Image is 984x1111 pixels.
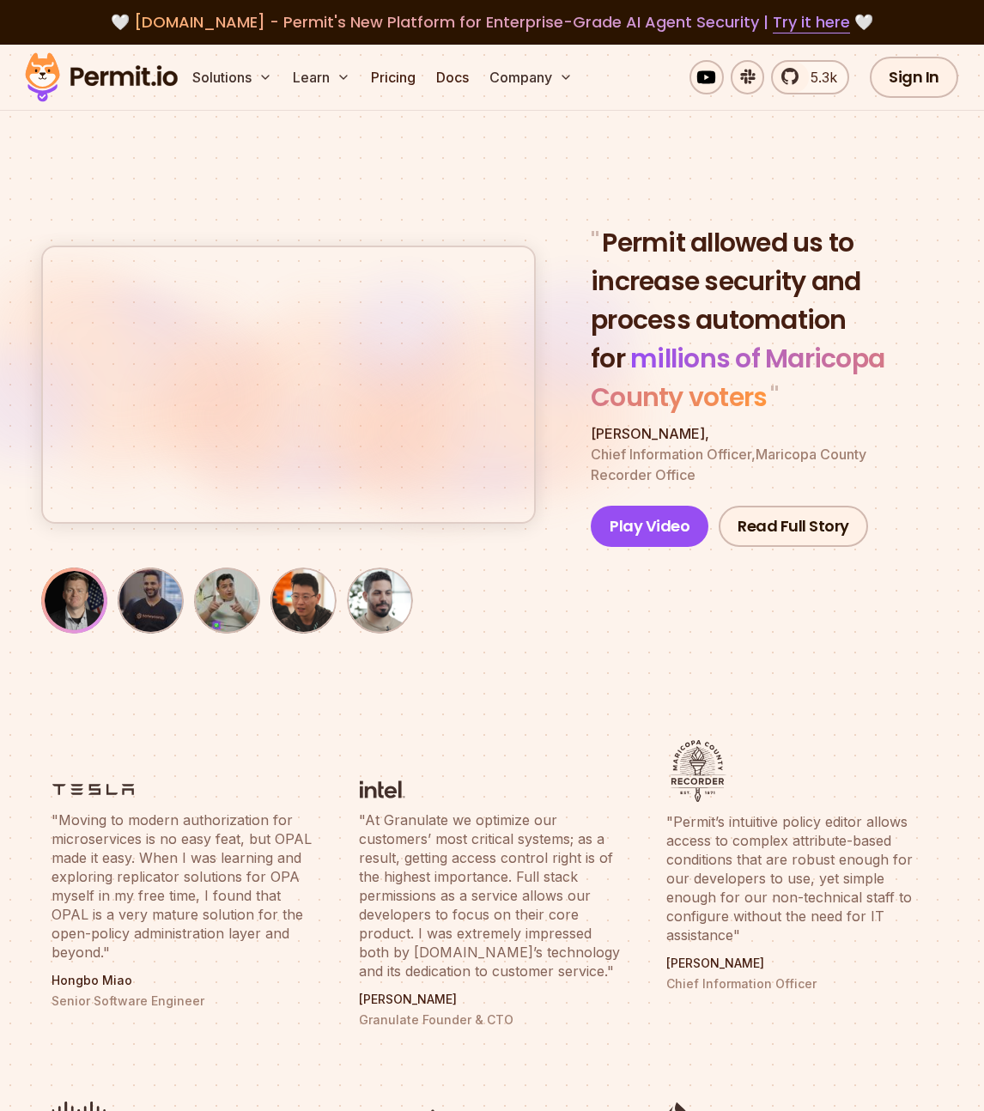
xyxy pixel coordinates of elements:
[870,57,958,98] a: Sign In
[666,812,932,944] blockquote: "Permit’s intuitive policy editor allows access to complex attribute-based conditions that are ro...
[185,60,279,94] button: Solutions
[134,11,850,33] span: [DOMAIN_NAME] - Permit's New Platform for Enterprise-Grade AI Agent Security |
[771,60,849,94] a: 5.3k
[17,48,185,106] img: Permit logo
[591,425,709,442] span: [PERSON_NAME] ,
[591,506,708,547] button: Play Video
[483,60,580,94] button: Company
[52,779,135,800] img: logo
[666,975,932,993] p: Chief Information Officer
[666,955,932,972] p: [PERSON_NAME]
[121,571,180,630] img: Dor Tabakuli
[359,991,625,1008] p: [PERSON_NAME]
[591,446,866,483] span: Chief Information Officer , Maricopa County Recorder Office
[41,10,943,34] div: 🤍 🤍
[773,11,850,33] a: Try it here
[359,779,405,800] img: logo
[591,224,602,261] span: "
[364,60,422,94] a: Pricing
[719,506,868,547] a: Read Full Story
[591,340,884,416] span: millions of Maricopa County voters
[286,60,357,94] button: Learn
[350,571,410,630] img: Yakir Levi
[274,571,333,630] img: James Wu
[45,571,104,630] img: Nate Young
[52,972,318,989] p: Hongbo Miao
[666,740,729,802] img: logo
[359,1011,625,1029] p: Granulate Founder & CTO
[359,810,625,980] blockquote: "At Granulate we optimize our customers’ most critical systems; as a result, getting access contr...
[800,67,837,88] span: 5.3k
[429,60,476,94] a: Docs
[52,810,318,962] blockquote: "Moving to modern authorization for microservices is no easy feat, but OPAL made it easy. When I ...
[591,224,860,377] span: Permit allowed us to increase security and process automation for
[197,571,257,630] img: Benny Bloch
[767,379,778,416] span: "
[52,993,318,1010] p: Senior Software Engineer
